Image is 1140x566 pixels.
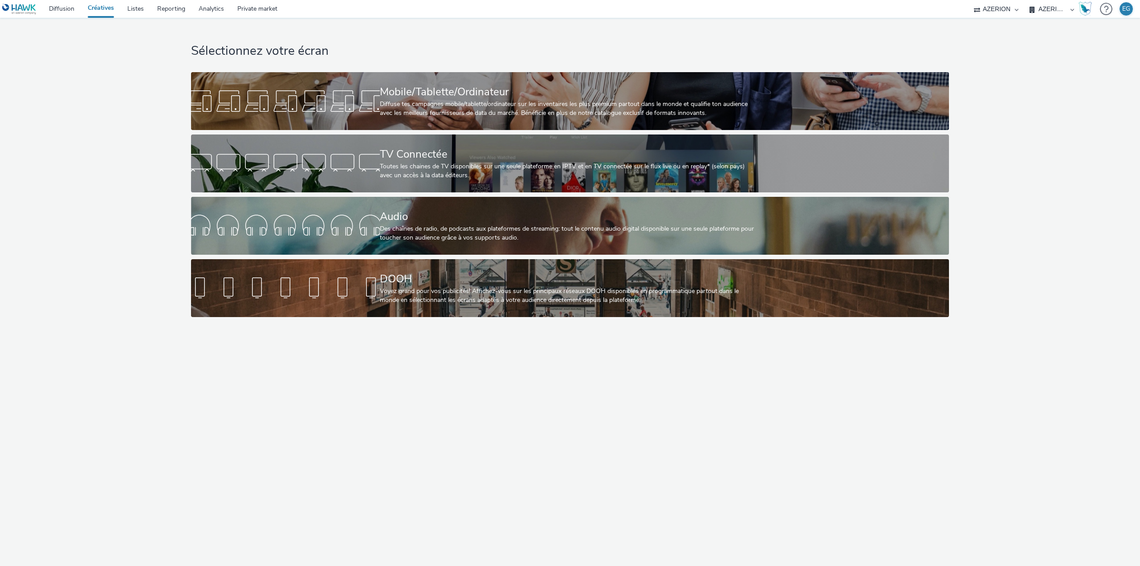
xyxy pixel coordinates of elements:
a: TV ConnectéeToutes les chaines de TV disponibles sur une seule plateforme en IPTV et en TV connec... [191,134,949,192]
div: Toutes les chaines de TV disponibles sur une seule plateforme en IPTV et en TV connectée sur le f... [380,162,757,180]
div: Des chaînes de radio, de podcasts aux plateformes de streaming: tout le contenu audio digital dis... [380,224,757,243]
a: Hawk Academy [1079,2,1095,16]
img: Hawk Academy [1079,2,1092,16]
img: undefined Logo [2,4,37,15]
div: Mobile/Tablette/Ordinateur [380,84,757,100]
div: EG [1122,2,1130,16]
div: TV Connectée [380,147,757,162]
div: DOOH [380,271,757,287]
a: DOOHVoyez grand pour vos publicités! Affichez-vous sur les principaux réseaux DOOH disponibles en... [191,259,949,317]
h1: Sélectionnez votre écran [191,43,949,60]
div: Diffuse tes campagnes mobile/tablette/ordinateur sur les inventaires les plus premium partout dan... [380,100,757,118]
a: AudioDes chaînes de radio, de podcasts aux plateformes de streaming: tout le contenu audio digita... [191,197,949,255]
div: Voyez grand pour vos publicités! Affichez-vous sur les principaux réseaux DOOH disponibles en pro... [380,287,757,305]
div: Audio [380,209,757,224]
a: Mobile/Tablette/OrdinateurDiffuse tes campagnes mobile/tablette/ordinateur sur les inventaires le... [191,72,949,130]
